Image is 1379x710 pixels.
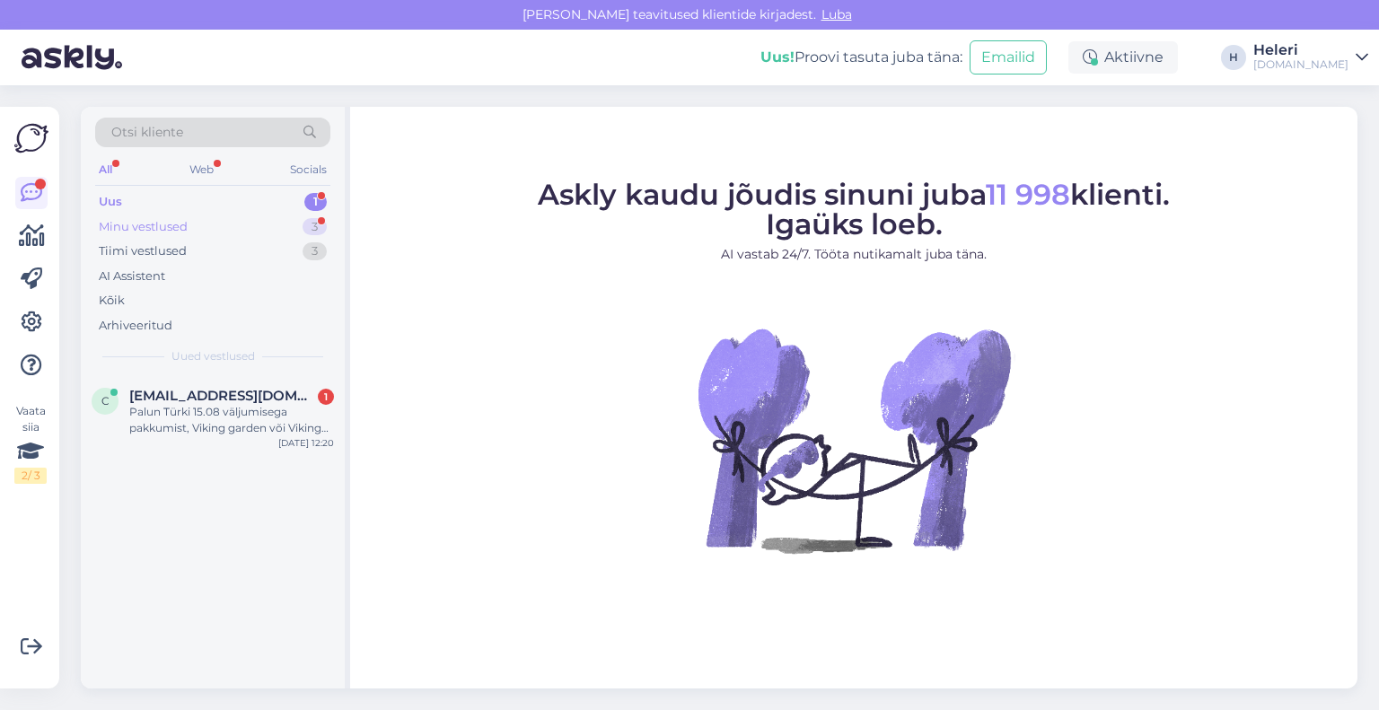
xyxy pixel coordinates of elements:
[129,404,334,436] div: Palun Türki 15.08 väljumisega pakkumist, Viking garden või Viking star hotelli. 1 täiskasvanu
[692,278,1015,601] img: No Chat active
[986,177,1070,212] span: 11 998
[99,193,122,211] div: Uus
[318,389,334,405] div: 1
[1253,43,1368,72] a: Heleri[DOMAIN_NAME]
[101,394,110,408] span: c
[14,403,47,484] div: Vaata siia
[1253,57,1348,72] div: [DOMAIN_NAME]
[95,158,116,181] div: All
[99,292,125,310] div: Kõik
[303,218,327,236] div: 3
[278,436,334,450] div: [DATE] 12:20
[99,218,188,236] div: Minu vestlused
[99,317,172,335] div: Arhiveeritud
[538,245,1170,264] p: AI vastab 24/7. Tööta nutikamalt juba täna.
[1221,45,1246,70] div: H
[171,348,255,364] span: Uued vestlused
[14,468,47,484] div: 2 / 3
[99,242,187,260] div: Tiimi vestlused
[111,123,183,142] span: Otsi kliente
[304,193,327,211] div: 1
[1068,41,1178,74] div: Aktiivne
[1253,43,1348,57] div: Heleri
[970,40,1047,75] button: Emailid
[816,6,857,22] span: Luba
[760,47,962,68] div: Proovi tasuta juba täna:
[286,158,330,181] div: Socials
[538,177,1170,241] span: Askly kaudu jõudis sinuni juba klienti. Igaüks loeb.
[760,48,795,66] b: Uus!
[14,121,48,155] img: Askly Logo
[99,267,165,285] div: AI Assistent
[129,388,316,404] span: cmarjak@gmail.com
[186,158,217,181] div: Web
[303,242,327,260] div: 3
